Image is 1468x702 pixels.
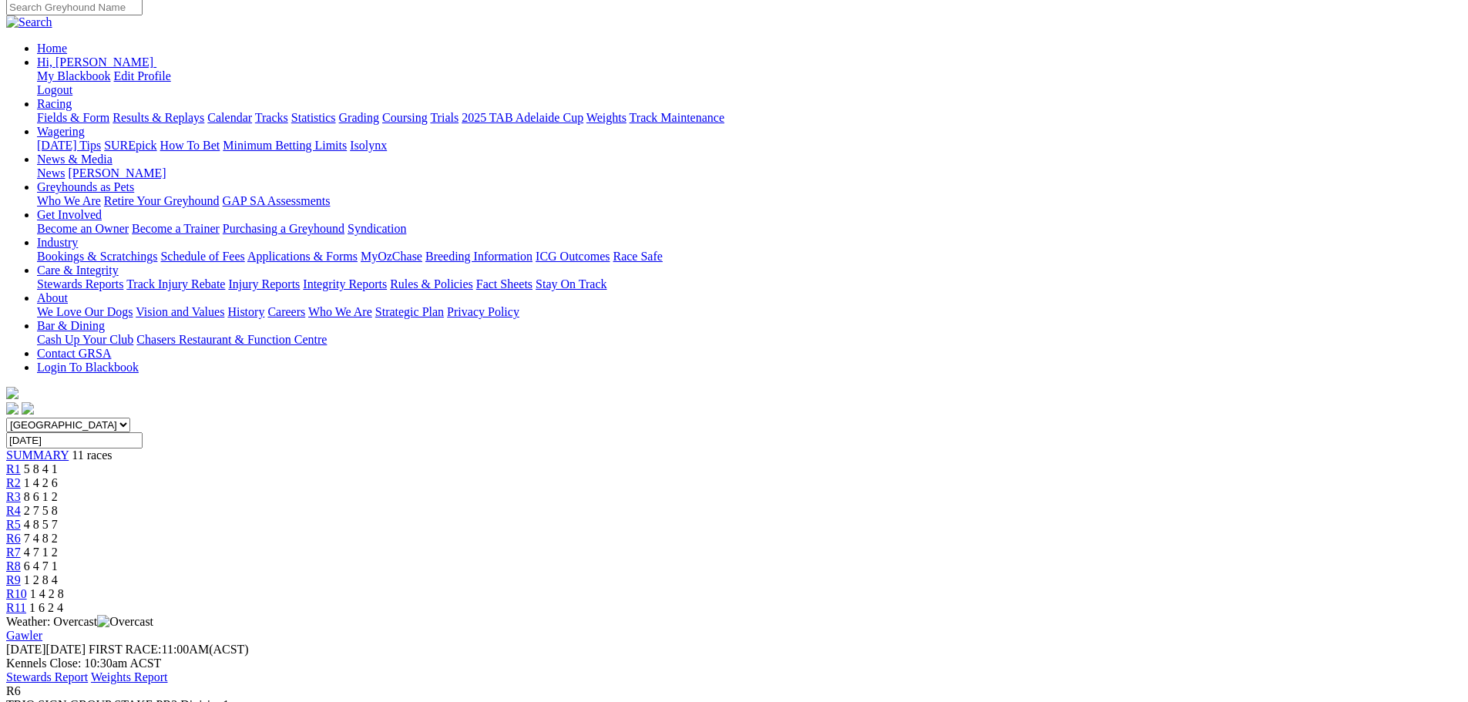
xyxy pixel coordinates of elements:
div: Racing [37,111,1462,125]
span: 1 6 2 4 [29,601,63,614]
a: My Blackbook [37,69,111,82]
a: Strategic Plan [375,305,444,318]
a: Track Injury Rebate [126,277,225,291]
a: Become a Trainer [132,222,220,235]
a: R5 [6,518,21,531]
a: Contact GRSA [37,347,111,360]
a: R7 [6,546,21,559]
span: 11:00AM(ACST) [89,643,249,656]
a: 2025 TAB Adelaide Cup [462,111,583,124]
span: R6 [6,684,21,697]
a: Who We Are [37,194,101,207]
a: Greyhounds as Pets [37,180,134,193]
div: Kennels Close: 10:30am ACST [6,657,1462,670]
a: Injury Reports [228,277,300,291]
a: Rules & Policies [390,277,473,291]
a: Grading [339,111,379,124]
a: Applications & Forms [247,250,358,263]
a: Fact Sheets [476,277,532,291]
a: Become an Owner [37,222,129,235]
a: Privacy Policy [447,305,519,318]
span: 11 races [72,448,112,462]
a: [DATE] Tips [37,139,101,152]
div: Greyhounds as Pets [37,194,1462,208]
span: 6 4 7 1 [24,559,58,573]
div: About [37,305,1462,319]
a: SUMMARY [6,448,69,462]
a: Isolynx [350,139,387,152]
div: Bar & Dining [37,333,1462,347]
a: R4 [6,504,21,517]
a: Coursing [382,111,428,124]
a: Tracks [255,111,288,124]
a: Careers [267,305,305,318]
a: R6 [6,532,21,545]
div: Industry [37,250,1462,264]
a: Wagering [37,125,85,138]
a: Get Involved [37,208,102,221]
a: R2 [6,476,21,489]
a: News & Media [37,153,113,166]
a: Who We Are [308,305,372,318]
span: 8 6 1 2 [24,490,58,503]
a: Trials [430,111,459,124]
span: 1 2 8 4 [24,573,58,586]
span: R11 [6,601,26,614]
div: Care & Integrity [37,277,1462,291]
a: We Love Our Dogs [37,305,133,318]
a: Bar & Dining [37,319,105,332]
a: Edit Profile [114,69,171,82]
a: Calendar [207,111,252,124]
a: R3 [6,490,21,503]
a: News [37,166,65,180]
a: Home [37,42,67,55]
a: Stewards Report [6,670,88,684]
a: Vision and Values [136,305,224,318]
a: Weights Report [91,670,168,684]
a: Retire Your Greyhound [104,194,220,207]
a: R9 [6,573,21,586]
a: Gawler [6,629,42,642]
a: Integrity Reports [303,277,387,291]
span: 1 4 2 6 [24,476,58,489]
a: Statistics [291,111,336,124]
a: Care & Integrity [37,264,119,277]
span: 4 7 1 2 [24,546,58,559]
a: R8 [6,559,21,573]
a: Cash Up Your Club [37,333,133,346]
a: Stewards Reports [37,277,123,291]
a: Login To Blackbook [37,361,139,374]
span: [DATE] [6,643,46,656]
a: Weights [586,111,627,124]
span: [DATE] [6,643,86,656]
a: Stay On Track [536,277,606,291]
a: Schedule of Fees [160,250,244,263]
img: Search [6,15,52,29]
a: Chasers Restaurant & Function Centre [136,333,327,346]
div: Wagering [37,139,1462,153]
a: Logout [37,83,72,96]
a: Bookings & Scratchings [37,250,157,263]
span: 1 4 2 8 [30,587,64,600]
a: Racing [37,97,72,110]
a: GAP SA Assessments [223,194,331,207]
span: 5 8 4 1 [24,462,58,475]
a: Fields & Form [37,111,109,124]
img: twitter.svg [22,402,34,415]
a: Hi, [PERSON_NAME] [37,55,156,69]
div: News & Media [37,166,1462,180]
a: Industry [37,236,78,249]
a: Track Maintenance [630,111,724,124]
input: Select date [6,432,143,448]
div: Get Involved [37,222,1462,236]
a: R10 [6,587,27,600]
a: Minimum Betting Limits [223,139,347,152]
